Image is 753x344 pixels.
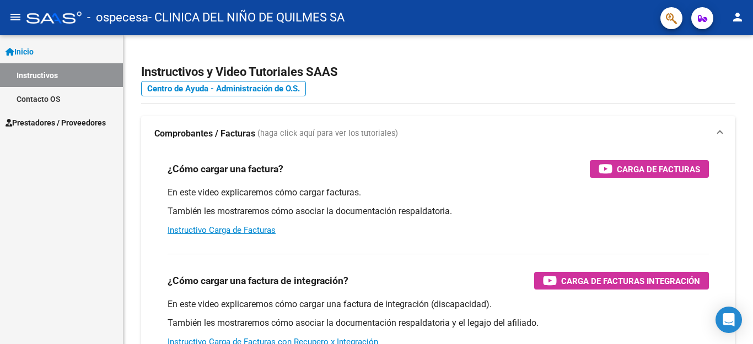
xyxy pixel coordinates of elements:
[6,117,106,129] span: Prestadores / Proveedores
[6,46,34,58] span: Inicio
[168,225,276,235] a: Instructivo Carga de Facturas
[168,205,709,217] p: También les mostraremos cómo asociar la documentación respaldatoria.
[168,187,709,199] p: En este video explicaremos cómo cargar facturas.
[168,273,348,288] h3: ¿Cómo cargar una factura de integración?
[716,307,742,333] div: Open Intercom Messenger
[141,62,735,83] h2: Instructivos y Video Tutoriales SAAS
[87,6,148,30] span: - ospecesa
[141,116,735,151] mat-expansion-panel-header: Comprobantes / Facturas (haga click aquí para ver los tutoriales)
[731,10,744,24] mat-icon: person
[9,10,22,24] mat-icon: menu
[561,274,700,288] span: Carga de Facturas Integración
[617,162,700,176] span: Carga de Facturas
[534,272,709,290] button: Carga de Facturas Integración
[590,160,709,178] button: Carga de Facturas
[168,317,709,329] p: También les mostraremos cómo asociar la documentación respaldatoria y el legajo del afiliado.
[154,128,255,140] strong: Comprobantes / Facturas
[148,6,345,30] span: - CLINICA DEL NIÑO DE QUILMES SA
[141,81,306,96] a: Centro de Ayuda - Administración de O.S.
[168,298,709,310] p: En este video explicaremos cómo cargar una factura de integración (discapacidad).
[168,161,283,177] h3: ¿Cómo cargar una factura?
[257,128,398,140] span: (haga click aquí para ver los tutoriales)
